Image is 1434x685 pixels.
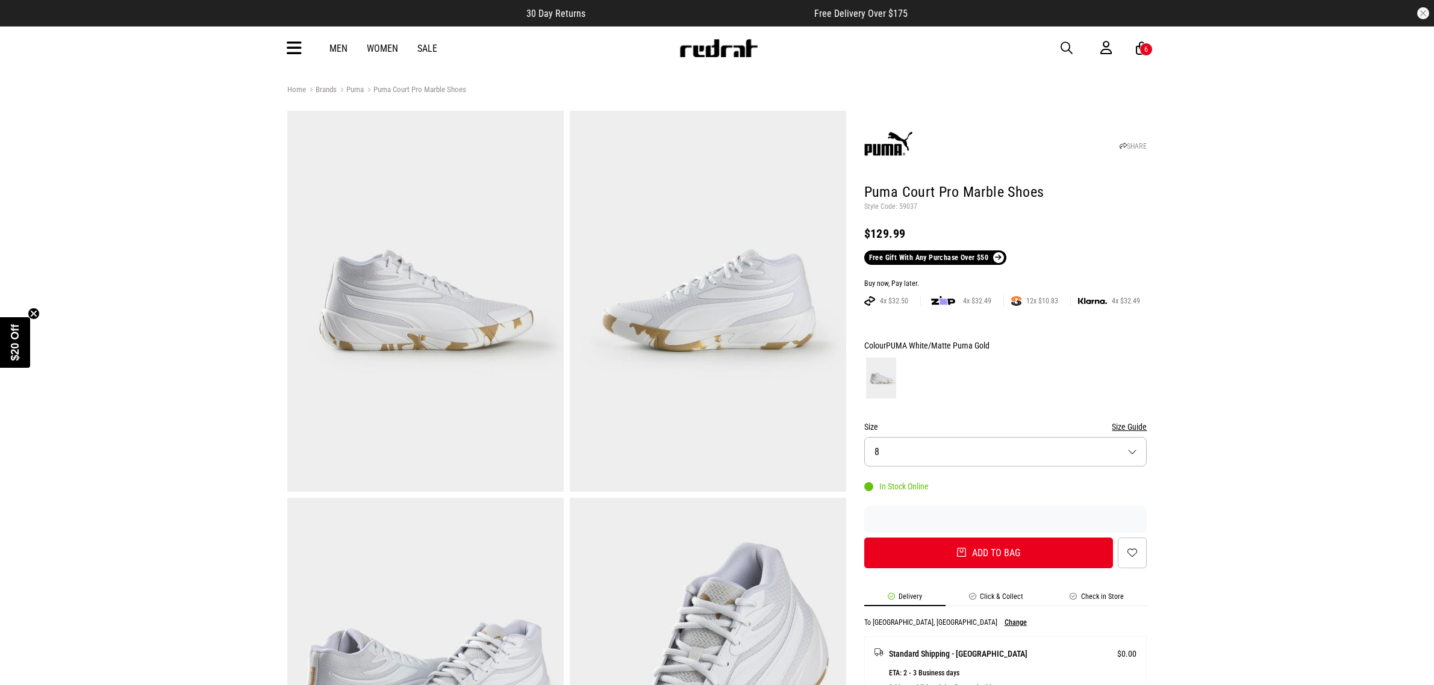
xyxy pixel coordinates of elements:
a: SHARE [1120,142,1147,150]
span: Free Delivery Over $175 [814,8,908,19]
a: Free Gift With Any Purchase Over $50 [864,250,1006,265]
h1: Puma Court Pro Marble Shoes [864,183,1147,202]
img: PUMA White/Matte Puma Gold [866,358,896,398]
span: 4x $32.49 [958,296,996,306]
span: 4x $32.49 [1107,296,1145,306]
a: Puma Court Pro Marble Shoes [364,85,466,96]
a: Brands [306,85,337,96]
span: 8 [874,446,879,457]
a: Women [367,43,398,54]
button: Size Guide [1112,420,1147,434]
span: PUMA White/Matte Puma Gold [886,341,990,350]
iframe: Customer reviews powered by Trustpilot [609,7,790,19]
img: AFTERPAY [864,296,875,306]
div: Buy now, Pay later. [864,279,1147,289]
span: 30 Day Returns [526,8,585,19]
div: Colour [864,338,1147,353]
span: $20 Off [9,324,21,361]
li: Check in Store [1047,592,1147,606]
p: Style Code: 59037 [864,202,1147,212]
li: Click & Collect [946,592,1047,606]
a: Sale [417,43,437,54]
button: Add to bag [864,538,1114,568]
img: KLARNA [1078,298,1107,305]
button: 8 [864,437,1147,466]
img: Puma Court Pro Marble Shoes in White [570,111,846,492]
a: Puma [337,85,364,96]
span: Standard Shipping - [GEOGRAPHIC_DATA] [889,646,1027,661]
a: Men [329,43,348,54]
p: To [GEOGRAPHIC_DATA], [GEOGRAPHIC_DATA] [864,618,997,627]
img: zip [931,295,955,307]
img: Redrat logo [679,39,758,57]
span: $0.00 [1117,646,1136,661]
div: 6 [1144,45,1148,54]
div: In Stock Online [864,482,929,491]
a: 6 [1136,42,1147,55]
span: 12x $10.83 [1021,296,1063,306]
button: Close teaser [28,308,40,320]
img: SPLITPAY [1011,296,1021,306]
div: $129.99 [864,226,1147,241]
button: Change [1005,618,1027,627]
img: Puma Court Pro Marble Shoes in White [287,111,564,492]
iframe: Customer reviews powered by Trustpilot [864,513,1147,525]
li: Delivery [864,592,946,606]
a: Home [287,85,306,94]
div: Size [864,420,1147,434]
span: 4x $32.50 [875,296,913,306]
img: Puma [864,121,912,169]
